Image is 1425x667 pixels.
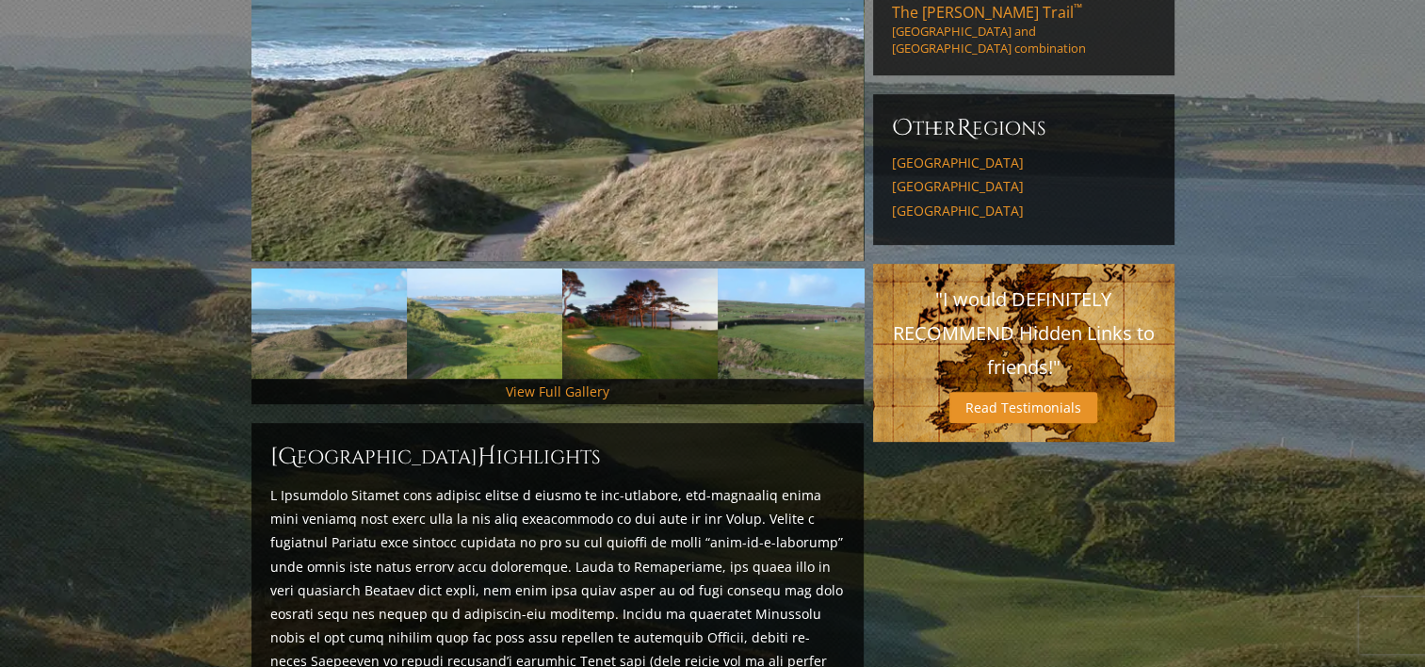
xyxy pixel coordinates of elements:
a: The [PERSON_NAME] Trail™[GEOGRAPHIC_DATA] and [GEOGRAPHIC_DATA] combination [892,2,1156,57]
a: [GEOGRAPHIC_DATA] [892,155,1156,171]
span: O [892,113,913,143]
p: "I would DEFINITELY RECOMMEND Hidden Links to friends!" [892,283,1156,384]
h2: [GEOGRAPHIC_DATA] ighlights [270,442,845,472]
a: View Full Gallery [506,382,609,400]
span: R [957,113,972,143]
span: The [PERSON_NAME] Trail [892,2,1082,23]
h6: ther egions [892,113,1156,143]
a: [GEOGRAPHIC_DATA] [892,178,1156,195]
a: [GEOGRAPHIC_DATA] [892,203,1156,220]
a: Read Testimonials [949,392,1097,423]
span: H [478,442,496,472]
